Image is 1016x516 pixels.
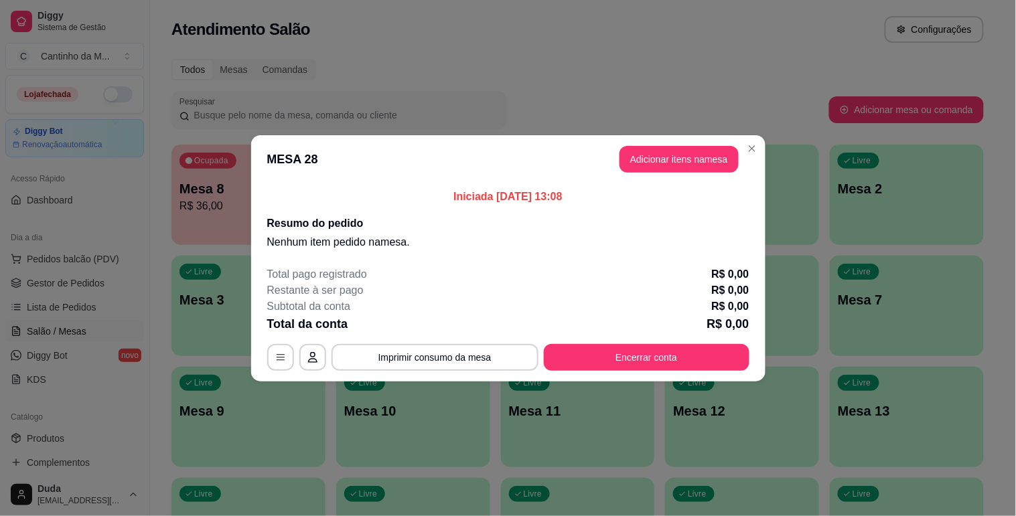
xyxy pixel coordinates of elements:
p: Subtotal da conta [267,298,351,315]
p: Total da conta [267,315,348,333]
button: Close [741,138,763,159]
header: MESA 28 [251,135,766,183]
p: R$ 0,00 [711,266,749,282]
p: R$ 0,00 [707,315,749,333]
p: Total pago registrado [267,266,367,282]
p: R$ 0,00 [711,282,749,298]
p: Nenhum item pedido na mesa . [267,234,749,250]
p: Restante à ser pago [267,282,364,298]
button: Encerrar conta [544,344,749,371]
p: Iniciada [DATE] 13:08 [267,189,749,205]
button: Adicionar itens namesa [620,146,739,173]
p: R$ 0,00 [711,298,749,315]
h2: Resumo do pedido [267,216,749,232]
button: Imprimir consumo da mesa [332,344,538,371]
